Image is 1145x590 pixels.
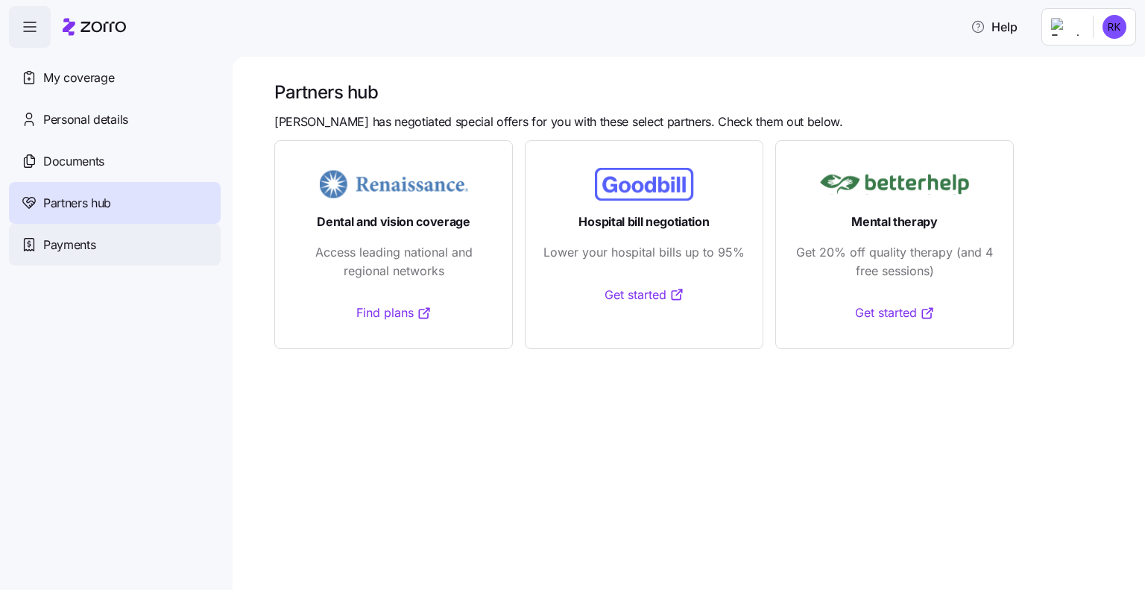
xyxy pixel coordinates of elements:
img: 3845dfd20b854de688efb3ab3c2fff9a [1103,15,1126,39]
a: Get started [855,304,935,322]
span: Payments [43,236,95,254]
span: Access leading national and regional networks [293,243,494,280]
a: Payments [9,224,221,266]
h1: Partners hub [274,81,1124,104]
span: Documents [43,152,104,171]
span: Dental and vision coverage [317,213,470,231]
span: Partners hub [43,194,111,213]
a: Get started [605,286,684,304]
a: Documents [9,140,221,182]
span: My coverage [43,69,114,87]
span: Mental therapy [851,213,938,231]
a: My coverage [9,57,221,98]
span: Lower your hospital bills up to 95% [543,243,745,262]
span: Get 20% off quality therapy (and 4 free sessions) [794,243,995,280]
a: Find plans [356,304,432,322]
span: Help [971,18,1018,36]
button: Help [959,12,1029,42]
a: Personal details [9,98,221,140]
span: Hospital bill negotiation [578,213,709,231]
a: Partners hub [9,182,221,224]
span: Personal details [43,110,128,129]
span: [PERSON_NAME] has negotiated special offers for you with these select partners. Check them out be... [274,113,843,131]
img: Employer logo [1051,18,1081,36]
